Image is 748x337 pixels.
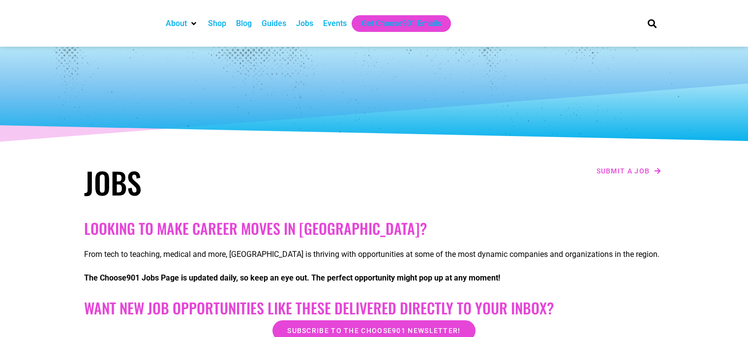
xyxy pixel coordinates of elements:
a: Events [323,18,347,29]
a: Blog [236,18,252,29]
p: From tech to teaching, medical and more, [GEOGRAPHIC_DATA] is thriving with opportunities at some... [84,249,664,260]
a: Submit a job [594,165,664,177]
h2: Looking to make career moves in [GEOGRAPHIC_DATA]? [84,220,664,237]
span: Subscribe to the Choose901 newsletter! [287,327,460,334]
h1: Jobs [84,165,369,200]
a: Jobs [296,18,313,29]
a: Guides [262,18,286,29]
a: Shop [208,18,226,29]
a: About [166,18,187,29]
h2: Want New Job Opportunities like these Delivered Directly to your Inbox? [84,299,664,317]
div: Search [644,15,660,31]
div: About [161,15,203,32]
a: Get Choose901 Emails [361,18,441,29]
nav: Main nav [161,15,631,32]
strong: The Choose901 Jobs Page is updated daily, so keep an eye out. The perfect opportunity might pop u... [84,273,500,282]
span: Submit a job [597,168,650,174]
